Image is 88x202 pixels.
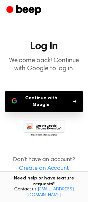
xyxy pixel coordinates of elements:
p: Don’t have an account? [5,156,83,173]
span: Contact us [4,187,84,198]
h1: Log In [5,41,83,52]
a: Create an Account [6,164,82,173]
button: Continue with Google [5,91,83,112]
a: [EMAIL_ADDRESS][DOMAIN_NAME] [27,187,74,197]
a: Beep [6,4,43,17]
p: Welcome back! Continue with Google to log in. [5,57,83,73]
